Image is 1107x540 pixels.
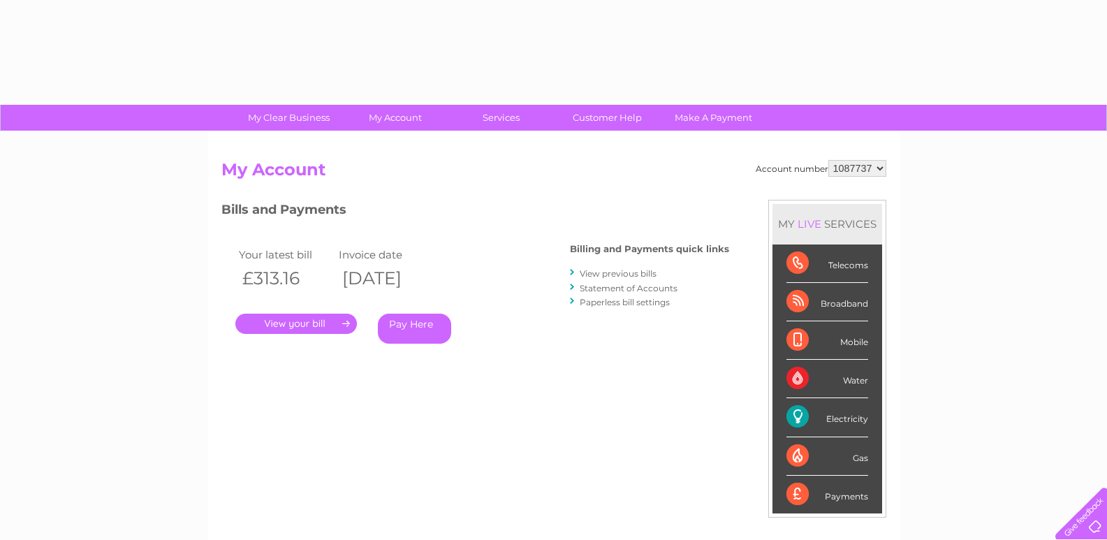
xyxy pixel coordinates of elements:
a: Paperless bill settings [580,297,670,307]
div: Water [786,360,868,398]
td: Invoice date [335,245,436,264]
a: My Clear Business [231,105,346,131]
h4: Billing and Payments quick links [570,244,729,254]
td: Your latest bill [235,245,336,264]
div: Gas [786,437,868,476]
th: [DATE] [335,264,436,293]
div: Mobile [786,321,868,360]
h3: Bills and Payments [221,200,729,224]
div: Telecoms [786,245,868,283]
a: Customer Help [550,105,665,131]
a: Make A Payment [656,105,771,131]
div: Electricity [786,398,868,437]
a: My Account [337,105,453,131]
a: Services [443,105,559,131]
a: View previous bills [580,268,657,279]
h2: My Account [221,160,886,187]
a: Statement of Accounts [580,283,677,293]
div: MY SERVICES [772,204,882,244]
th: £313.16 [235,264,336,293]
div: Payments [786,476,868,513]
div: Account number [756,160,886,177]
div: Broadband [786,283,868,321]
a: . [235,314,357,334]
div: LIVE [795,217,824,231]
a: Pay Here [378,314,451,344]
